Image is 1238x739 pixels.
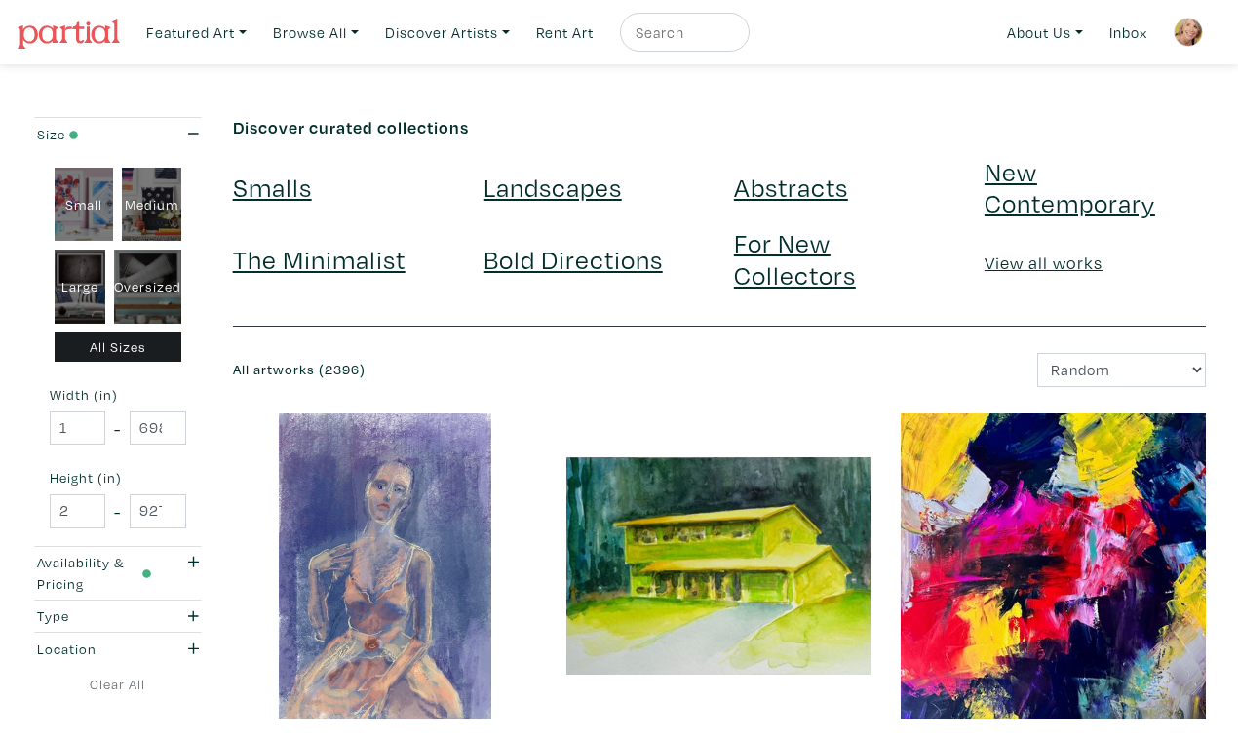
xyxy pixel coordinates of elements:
span: - [114,415,121,442]
a: Browse All [264,13,368,53]
a: For New Collectors [734,225,856,291]
a: Abstracts [734,170,848,204]
button: Size [32,118,204,150]
a: Discover Artists [376,13,519,53]
div: Oversized [114,250,181,324]
input: Search [634,20,731,45]
h6: Discover curated collections [233,117,1206,138]
span: - [114,498,121,525]
small: Height (in) [50,471,186,485]
div: Availability & Pricing [37,552,151,594]
a: Landscapes [484,170,622,204]
a: Inbox [1101,13,1156,53]
small: Width (in) [50,388,186,402]
div: Medium [122,168,181,242]
img: phpThumb.php [1174,18,1203,47]
div: Location [37,639,151,660]
a: About Us [998,13,1092,53]
div: Type [37,605,151,627]
a: View all works [985,252,1103,274]
div: Large [55,250,106,324]
a: The Minimalist [233,242,406,276]
a: Smalls [233,170,312,204]
div: Small [55,168,114,242]
button: Type [32,601,204,633]
a: Featured Art [137,13,255,53]
div: Size [37,124,151,145]
a: New Contemporary [985,154,1155,219]
button: Location [32,633,204,665]
div: All Sizes [55,332,182,363]
a: Rent Art [527,13,602,53]
h6: All artworks (2396) [233,362,705,378]
a: Clear All [32,674,204,695]
button: Availability & Pricing [32,547,204,600]
a: Bold Directions [484,242,663,276]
